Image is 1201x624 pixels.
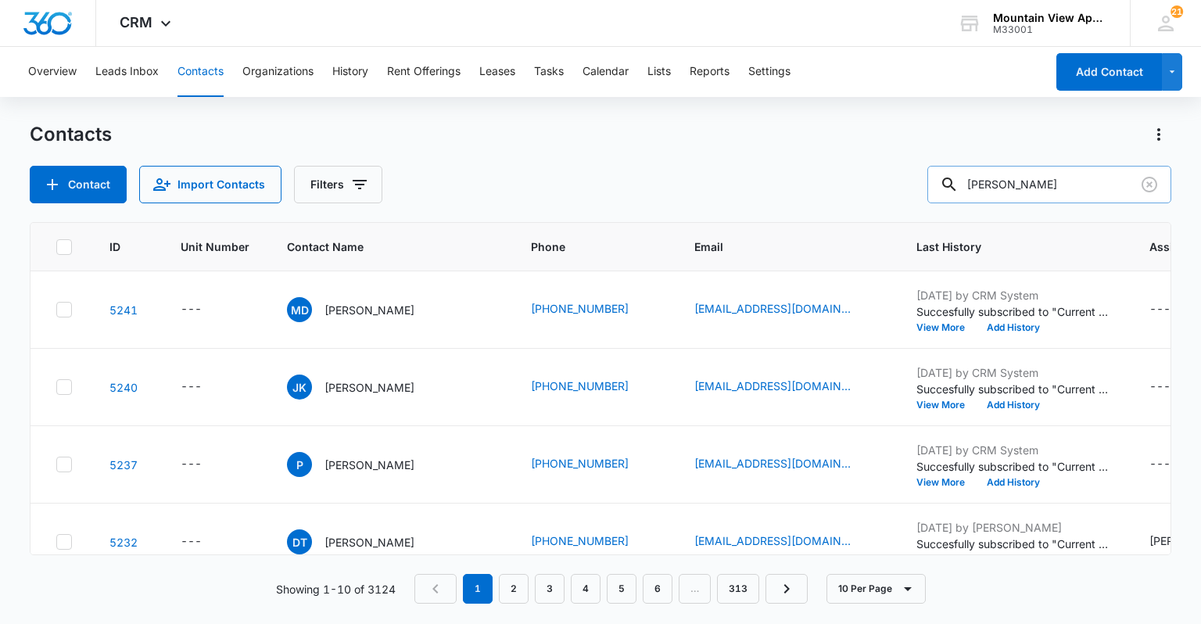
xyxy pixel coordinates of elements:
[534,47,564,97] button: Tasks
[690,47,730,97] button: Reports
[916,381,1112,397] p: Succesfully subscribed to "Current Residents ".
[287,297,443,322] div: Contact Name - Megan Dealbert - Select to Edit Field
[694,533,851,549] a: [EMAIL_ADDRESS][DOMAIN_NAME]
[181,533,202,551] div: ---
[976,323,1051,332] button: Add History
[916,303,1112,320] p: Succesfully subscribed to "Current Residents ".
[916,323,976,332] button: View More
[1137,172,1162,197] button: Clear
[287,452,312,477] span: P
[242,47,314,97] button: Organizations
[694,300,851,317] a: [EMAIL_ADDRESS][DOMAIN_NAME]
[324,534,414,550] p: [PERSON_NAME]
[1149,455,1199,474] div: Assigned To - - Select to Edit Field
[109,536,138,549] a: Navigate to contact details page for Dylan Timmons
[571,574,600,604] a: Page 4
[607,574,636,604] a: Page 5
[647,47,671,97] button: Lists
[694,378,879,396] div: Email - jdklenda20@gmail.com - Select to Edit Field
[927,166,1171,203] input: Search Contacts
[276,581,396,597] p: Showing 1-10 of 3124
[643,574,672,604] a: Page 6
[109,238,120,255] span: ID
[531,533,629,549] a: [PHONE_NUMBER]
[139,166,281,203] button: Import Contacts
[1149,300,1171,319] div: ---
[181,300,230,319] div: Unit Number - - Select to Edit Field
[287,452,443,477] div: Contact Name - Peter - Select to Edit Field
[287,529,312,554] span: DT
[30,123,112,146] h1: Contacts
[531,238,634,255] span: Phone
[535,574,565,604] a: Page 3
[181,238,249,255] span: Unit Number
[463,574,493,604] em: 1
[916,238,1089,255] span: Last History
[916,478,976,487] button: View More
[181,455,230,474] div: Unit Number - - Select to Edit Field
[294,166,382,203] button: Filters
[694,455,851,472] a: [EMAIL_ADDRESS][DOMAIN_NAME]
[287,375,312,400] span: JK
[531,455,657,474] div: Phone - 7203229651 - Select to Edit Field
[694,300,879,319] div: Email - aubs1021@gmail.com - Select to Edit Field
[1149,378,1171,396] div: ---
[499,574,529,604] a: Page 2
[1149,455,1171,474] div: ---
[387,47,461,97] button: Rent Offerings
[287,297,312,322] span: MD
[765,574,808,604] a: Next Page
[287,529,443,554] div: Contact Name - Dylan Timmons - Select to Edit Field
[916,442,1112,458] p: [DATE] by CRM System
[324,379,414,396] p: [PERSON_NAME]
[287,238,471,255] span: Contact Name
[181,455,202,474] div: ---
[993,24,1107,35] div: account id
[95,47,159,97] button: Leads Inbox
[109,458,138,472] a: Navigate to contact details page for Peter
[916,536,1112,552] p: Succesfully subscribed to "Current Residents ".
[916,400,976,410] button: View More
[181,378,230,396] div: Unit Number - - Select to Edit Field
[916,364,1112,381] p: [DATE] by CRM System
[324,302,414,318] p: [PERSON_NAME]
[332,47,368,97] button: History
[531,455,629,472] a: [PHONE_NUMBER]
[976,400,1051,410] button: Add History
[1171,5,1183,18] span: 21
[1149,300,1199,319] div: Assigned To - - Select to Edit Field
[1146,122,1171,147] button: Actions
[583,47,629,97] button: Calendar
[993,12,1107,24] div: account name
[694,238,856,255] span: Email
[826,574,926,604] button: 10 Per Page
[531,533,657,551] div: Phone - 5154901052 - Select to Edit Field
[531,378,629,394] a: [PHONE_NUMBER]
[181,300,202,319] div: ---
[1149,378,1199,396] div: Assigned To - - Select to Edit Field
[1056,53,1162,91] button: Add Contact
[28,47,77,97] button: Overview
[120,14,152,30] span: CRM
[916,519,1112,536] p: [DATE] by [PERSON_NAME]
[916,287,1112,303] p: [DATE] by CRM System
[976,478,1051,487] button: Add History
[479,47,515,97] button: Leases
[531,300,629,317] a: [PHONE_NUMBER]
[181,378,202,396] div: ---
[30,166,127,203] button: Add Contact
[181,533,230,551] div: Unit Number - - Select to Edit Field
[1171,5,1183,18] div: notifications count
[531,300,657,319] div: Phone - 7149077755 - Select to Edit Field
[694,533,879,551] div: Email - dylant218@gmail.com - Select to Edit Field
[531,378,657,396] div: Phone - 9703105695 - Select to Edit Field
[748,47,791,97] button: Settings
[324,457,414,473] p: [PERSON_NAME]
[916,458,1112,475] p: Succesfully subscribed to "Current Residents ".
[109,303,138,317] a: Navigate to contact details page for Megan Dealbert
[287,375,443,400] div: Contact Name - Josephine Klenda - Select to Edit Field
[694,455,879,474] div: Email - peterpan@aol.com - Select to Edit Field
[177,47,224,97] button: Contacts
[694,378,851,394] a: [EMAIL_ADDRESS][DOMAIN_NAME]
[414,574,808,604] nav: Pagination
